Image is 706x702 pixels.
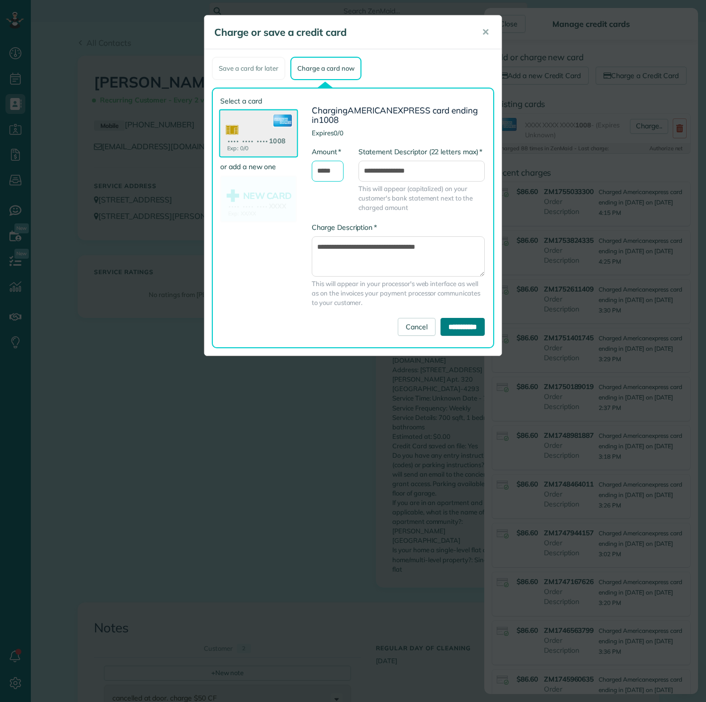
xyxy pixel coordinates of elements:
[334,129,344,137] span: 0/0
[214,25,468,39] h5: Charge or save a credit card
[312,222,377,232] label: Charge Description
[312,279,485,307] span: This will appear in your processor's web interface as well as on the invoices your payment proces...
[319,114,339,125] span: 1008
[290,57,361,80] div: Charge a card now
[398,318,436,336] a: Cancel
[312,129,485,136] h4: Expires
[220,162,297,172] label: or add a new one
[358,184,484,212] span: This will appear (capitalized) on your customer's bank statement next to the charged amount
[348,105,431,115] span: AMERICANEXPRESS
[212,57,285,80] div: Save a card for later
[220,96,297,106] label: Select a card
[312,147,341,157] label: Amount
[358,147,482,157] label: Statement Descriptor (22 letters max)
[312,106,485,124] h3: Charging card ending in
[482,26,489,38] span: ✕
